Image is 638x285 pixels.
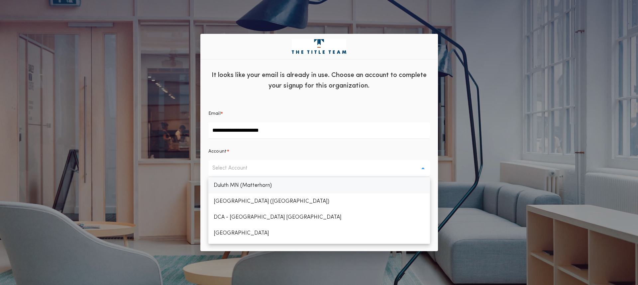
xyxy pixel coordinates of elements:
[208,241,430,257] p: Two Harbors [GEOGRAPHIC_DATA]
[212,164,258,172] p: Select Account
[208,193,430,209] p: [GEOGRAPHIC_DATA] ([GEOGRAPHIC_DATA])
[208,209,430,225] p: DCA - [GEOGRAPHIC_DATA] [GEOGRAPHIC_DATA]
[200,65,438,95] div: It looks like your email is already in use. Choose an account to complete your signup for this or...
[208,178,430,244] ul: Select Account
[208,110,221,117] p: Email
[208,122,430,138] input: Email*
[208,225,430,241] p: [GEOGRAPHIC_DATA]
[208,178,430,193] p: Duluth MN (Matterhorn)
[292,39,346,54] img: logo
[208,148,227,155] p: Account
[208,160,430,176] button: Select Account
